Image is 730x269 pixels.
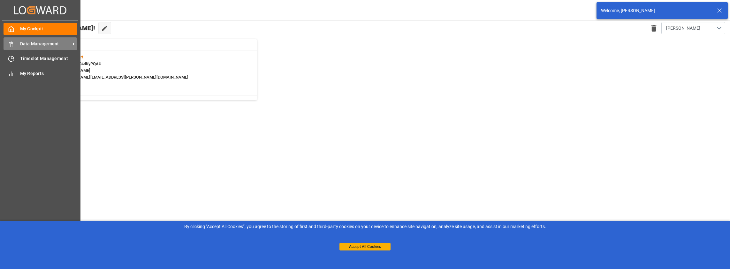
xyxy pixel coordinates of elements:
a: My Cockpit [4,23,77,35]
button: open menu [661,22,725,34]
span: Timeslot Management [20,55,77,62]
a: My Reports [4,67,77,80]
span: Hello [PERSON_NAME]! [27,22,95,34]
span: My Reports [20,70,77,77]
span: : [PERSON_NAME][EMAIL_ADDRESS][PERSON_NAME][DOMAIN_NAME] [57,75,188,80]
a: Timeslot Management [4,52,77,65]
span: Data Management [20,41,71,47]
span: [PERSON_NAME] [666,25,700,32]
div: Welcome, [PERSON_NAME] [601,7,711,14]
div: By clicking "Accept All Cookies”, you agree to the storing of first and third-party cookies on yo... [4,223,726,230]
button: Accept All Cookies [339,243,391,250]
span: My Cockpit [20,26,77,32]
